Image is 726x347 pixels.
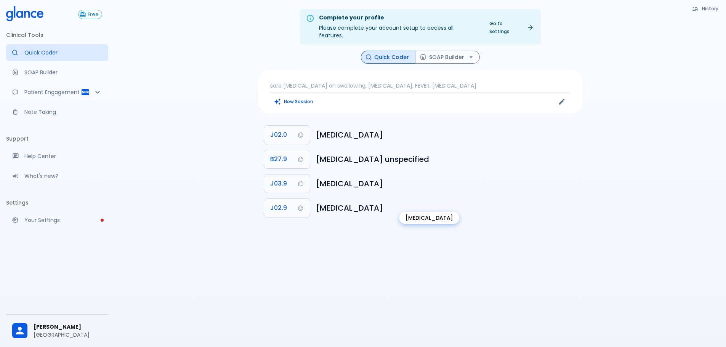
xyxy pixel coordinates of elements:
a: Moramiz: Find ICD10AM codes instantly [6,44,108,61]
span: [PERSON_NAME] [34,323,102,331]
span: J02.0 [270,130,287,140]
button: Copy Code J02.0 to clipboard [264,126,310,144]
h6: Streptococcal pharyngitis [316,129,577,141]
p: What's new? [24,172,102,180]
li: Support [6,130,108,148]
div: Complete your profile [319,14,479,22]
button: Copy Code J02.9 to clipboard [264,199,310,217]
p: Help Center [24,152,102,160]
a: Advanced note-taking [6,104,108,120]
button: Edit [556,96,567,107]
div: Please complete your account setup to access all features. [319,11,479,42]
span: B27.9 [270,154,287,165]
span: Free [85,12,102,18]
div: [MEDICAL_DATA] [399,212,459,224]
button: Quick Coder [361,51,415,64]
div: [PERSON_NAME][GEOGRAPHIC_DATA] [6,318,108,344]
button: Free [78,10,102,19]
li: Settings [6,193,108,212]
a: Go to Settings [485,18,538,37]
button: History [688,3,723,14]
h6: Infectious mononucleosis, unspecified [316,153,577,165]
h6: Acute tonsillitis, unspecified [316,177,577,190]
a: Please complete account setup [6,212,108,229]
button: Clears all inputs and results. [270,96,318,107]
p: Your Settings [24,216,102,224]
span: J02.9 [270,203,287,213]
p: [GEOGRAPHIC_DATA] [34,331,102,339]
p: sore [MEDICAL_DATA] on swallowing, [MEDICAL_DATA], FEVER, [MEDICAL_DATA] [270,82,571,90]
div: Patient Reports & Referrals [6,84,108,101]
button: SOAP Builder [415,51,480,64]
p: Note Taking [24,108,102,116]
span: J03.9 [270,178,287,189]
div: Recent updates and feature releases [6,168,108,184]
p: Quick Coder [24,49,102,56]
button: Copy Code B27.9 to clipboard [264,150,310,168]
a: Get help from our support team [6,148,108,165]
h6: Acute pharyngitis, unspecified [316,202,577,214]
a: Docugen: Compose a clinical documentation in seconds [6,64,108,81]
a: Click to view or change your subscription [78,10,108,19]
p: SOAP Builder [24,69,102,76]
p: Patient Engagement [24,88,81,96]
li: Clinical Tools [6,26,108,44]
button: Copy Code J03.9 to clipboard [264,174,310,193]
